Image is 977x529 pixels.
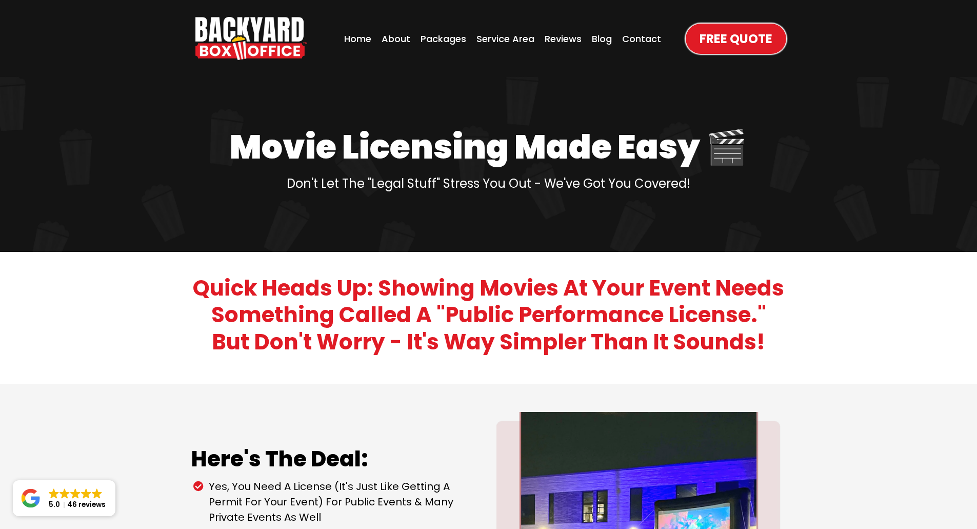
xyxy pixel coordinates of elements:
[195,17,307,60] a: https://www.backyardboxoffice.com
[209,479,476,525] p: Yes, you need a license (it's just like getting a permit for your event) for public events & Many...
[191,174,786,193] h2: Don't let the "legal Stuff" stress you out - We've got you covered!
[13,480,115,516] a: Close GoogleGoogleGoogleGoogleGoogle 5.046 reviews
[417,29,469,49] a: Packages
[195,17,307,60] img: Backyard Box Office
[700,30,772,48] span: Free Quote
[473,29,537,49] a: Service Area
[191,126,786,169] h1: Movie Licensing Made Easy 🎬
[686,24,786,54] a: Free Quote
[378,29,413,49] a: About
[191,329,786,356] h2: But don't worry - it's way simpler than it sounds!
[341,29,374,49] a: Home
[191,275,786,329] h2: Quick heads up: Showing movies at your event needs something called a "public performance license."
[191,445,486,474] h1: Here's the deal:
[619,29,664,49] a: Contact
[589,29,615,49] a: Blog
[542,29,585,49] a: Reviews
